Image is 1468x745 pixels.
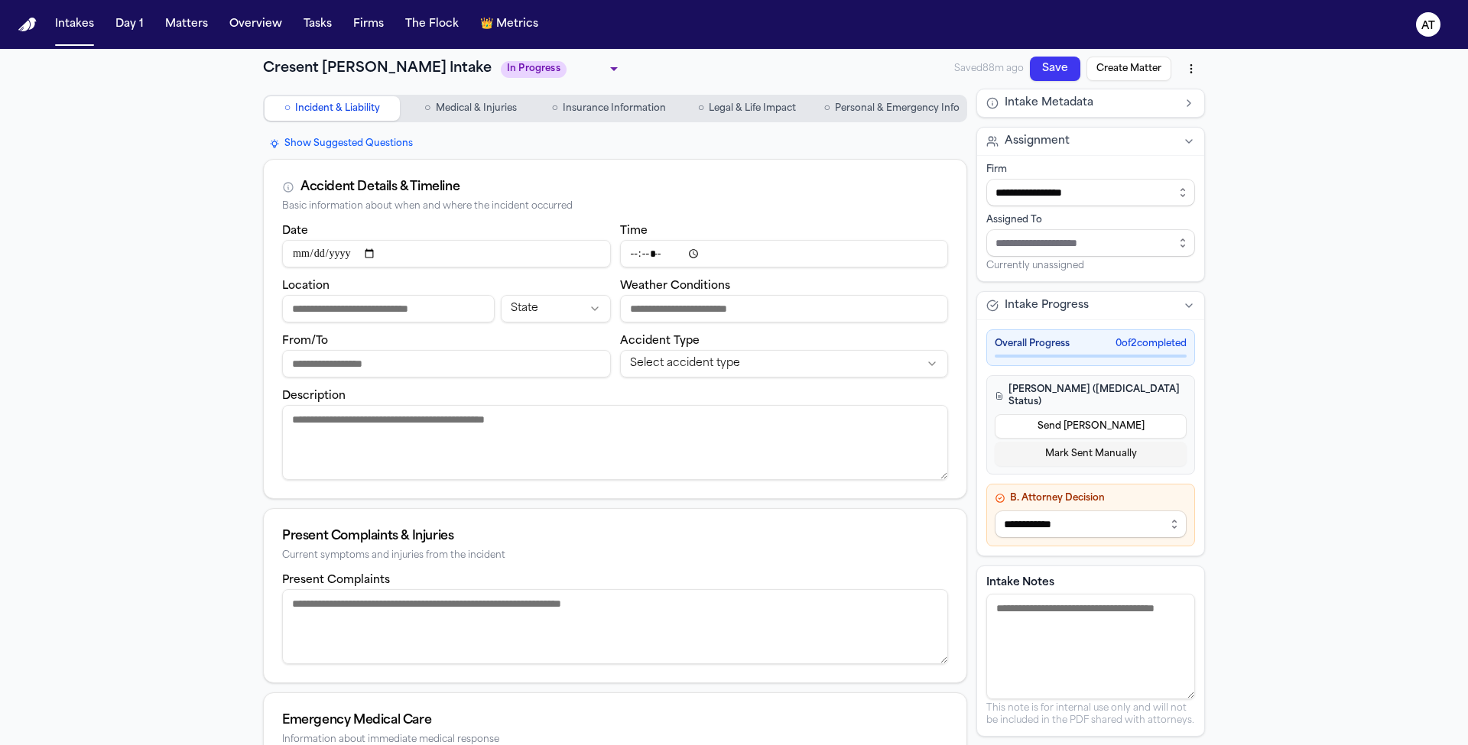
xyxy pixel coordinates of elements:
label: Accident Type [620,335,700,347]
input: Incident location [282,295,495,322]
button: Tasks [297,11,338,38]
span: Currently unassigned [986,260,1084,272]
div: Assigned To [986,214,1195,226]
button: Go to Personal & Emergency Info [818,96,966,121]
span: ○ [824,101,830,116]
span: Saved 88m ago [954,63,1024,75]
button: Save [1030,57,1080,81]
span: Incident & Liability [295,102,380,115]
span: 0 of 2 completed [1116,338,1187,350]
button: Intake Progress [977,292,1204,319]
button: Assignment [977,128,1204,155]
button: Firms [347,11,390,38]
label: Date [282,225,308,237]
span: Personal & Emergency Info [835,102,960,115]
button: Incident state [501,295,610,322]
input: Assign to staff member [986,229,1195,257]
label: Intake Notes [986,575,1195,591]
div: Firm [986,164,1195,176]
span: ○ [551,101,557,116]
text: AT [1421,21,1435,31]
button: Overview [223,11,288,38]
button: Go to Incident & Liability [265,96,400,121]
div: Current symptoms and injuries from the incident [282,550,948,562]
div: Present Complaints & Injuries [282,527,948,546]
img: Finch Logo [18,18,37,32]
label: Location [282,280,330,292]
div: Emergency Medical Care [282,711,948,730]
button: Create Matter [1086,57,1171,81]
button: Show Suggested Questions [263,134,419,153]
input: Incident date [282,240,611,267]
button: Day 1 [109,11,150,38]
textarea: Incident description [282,405,948,480]
h4: [PERSON_NAME] ([MEDICAL_DATA] Status) [995,384,1187,408]
span: Assignment [1005,134,1070,149]
label: Weather Conditions [620,280,730,292]
span: crown [480,17,493,32]
span: Intake Metadata [1005,96,1093,111]
label: From/To [282,335,328,347]
span: ○ [284,101,291,116]
button: Intake Metadata [977,89,1204,117]
input: From/To destination [282,350,611,377]
button: Matters [159,11,214,38]
button: More actions [1177,55,1205,83]
h1: Cresent [PERSON_NAME] Intake [263,58,492,79]
button: Intakes [49,11,100,38]
label: Present Complaints [282,575,390,586]
textarea: Present complaints [282,589,948,664]
button: Send [PERSON_NAME] [995,414,1187,439]
span: Overall Progress [995,338,1070,350]
input: Weather conditions [620,295,949,322]
span: Medical & Injuries [436,102,517,115]
span: ○ [698,101,704,116]
div: Basic information about when and where the incident occurred [282,201,948,212]
textarea: Intake notes [986,594,1195,699]
div: Accident Details & Timeline [300,178,460,196]
span: Insurance Information [563,102,666,115]
span: In Progress [501,61,567,78]
a: Home [18,18,37,32]
button: Go to Insurance Information [541,96,677,121]
button: The Flock [399,11,465,38]
button: Go to Medical & Injuries [403,96,538,121]
input: Incident time [620,240,949,267]
label: Description [282,390,346,402]
h4: B. Attorney Decision [995,492,1187,504]
span: Metrics [496,17,538,32]
button: crownMetrics [474,11,544,38]
span: Intake Progress [1005,298,1089,313]
div: Update intake status [501,58,623,79]
input: Select firm [986,179,1195,206]
label: Time [620,225,648,237]
span: ○ [424,101,430,116]
button: Go to Legal & Life Impact [680,96,815,121]
button: Mark Sent Manually [995,442,1187,466]
p: This note is for internal use only and will not be included in the PDF shared with attorneys. [986,702,1195,727]
span: Legal & Life Impact [709,102,796,115]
